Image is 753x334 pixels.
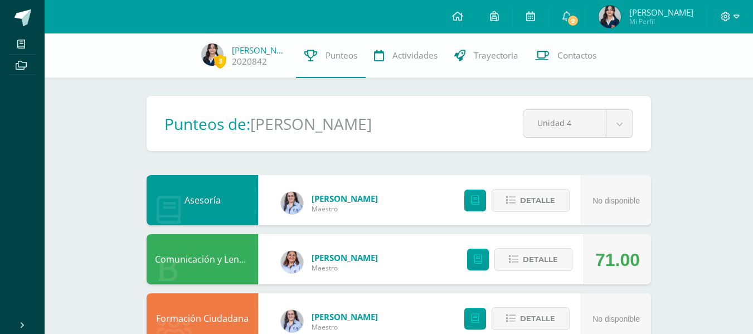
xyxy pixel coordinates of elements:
div: Asesoría [147,175,258,225]
span: No disponible [592,314,640,323]
span: [PERSON_NAME] [312,252,378,263]
span: Detalle [520,308,555,329]
span: Detalle [520,190,555,211]
span: No disponible [592,196,640,205]
span: Punteos [326,50,357,61]
button: Detalle [492,189,570,212]
div: Comunicación y Lenguaje L1. Idioma Materno [147,234,258,284]
span: Maestro [312,263,378,273]
a: 2020842 [232,56,267,67]
span: Actividades [392,50,438,61]
span: Maestro [312,204,378,214]
span: Detalle [523,249,558,270]
a: Trayectoria [446,33,527,78]
a: Actividades [366,33,446,78]
span: 9 [567,14,579,27]
img: 2dda4c2ade87e467947dbb2a7b0c1633.png [201,43,224,66]
span: 3 [214,54,226,68]
span: Mi Perfil [629,17,693,26]
button: Detalle [492,307,570,330]
a: [PERSON_NAME] [232,45,288,56]
a: Unidad 4 [523,110,633,137]
img: 52a0b50beff1af3ace29594c9520a362.png [281,310,303,332]
h1: Punteos de: [164,113,250,134]
img: bc1c80aea65449dd192cecf4a5882fb6.png [281,251,303,273]
button: Detalle [494,248,572,271]
span: [PERSON_NAME] [629,7,693,18]
span: Contactos [557,50,596,61]
a: Contactos [527,33,605,78]
span: Trayectoria [474,50,518,61]
img: 2dda4c2ade87e467947dbb2a7b0c1633.png [599,6,621,28]
span: [PERSON_NAME] [312,193,378,204]
img: 52a0b50beff1af3ace29594c9520a362.png [281,192,303,214]
h1: [PERSON_NAME] [250,113,372,134]
div: 71.00 [595,235,640,285]
a: Punteos [296,33,366,78]
span: Unidad 4 [537,110,592,136]
span: Maestro [312,322,378,332]
span: [PERSON_NAME] [312,311,378,322]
